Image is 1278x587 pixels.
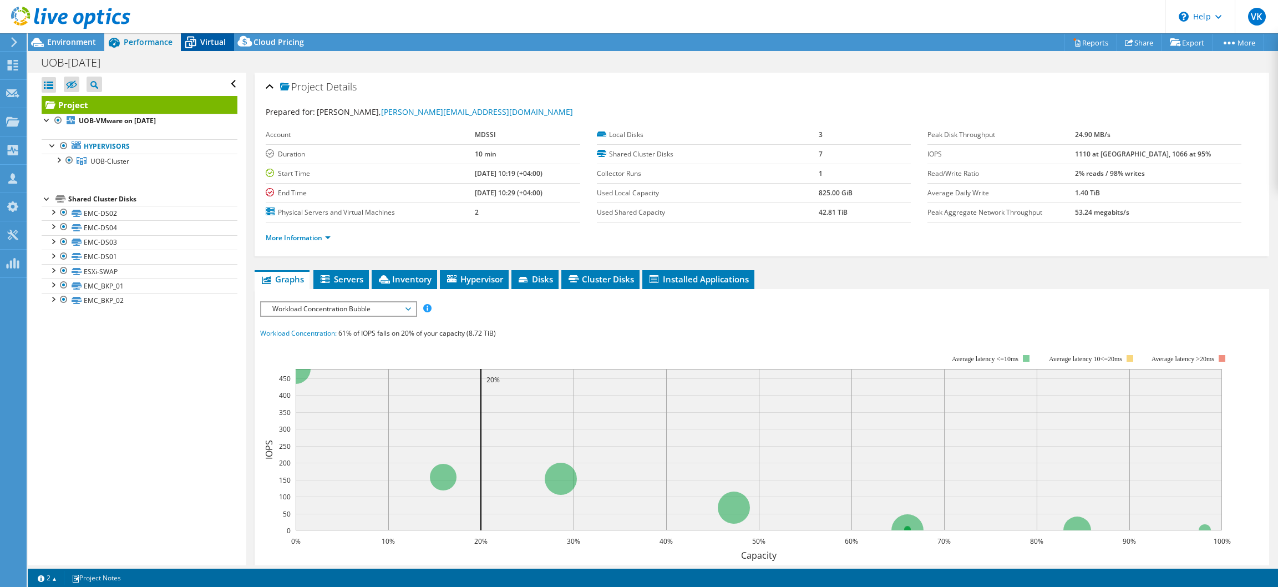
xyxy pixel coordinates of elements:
span: Disks [517,274,553,285]
b: 7 [819,149,823,159]
b: UOB-VMware on [DATE] [79,116,156,125]
text: 450 [279,374,291,383]
text: 100 [279,492,291,502]
text: 20% [486,375,500,384]
label: Shared Cluster Disks [597,149,819,160]
span: Workload Concentration: [260,328,337,338]
label: End Time [266,188,475,199]
text: 60% [845,537,858,546]
b: 2% reads / 98% writes [1075,169,1145,178]
a: More [1213,34,1264,51]
a: EMC_BKP_01 [42,279,237,293]
label: Physical Servers and Virtual Machines [266,207,475,218]
label: Used Local Capacity [597,188,819,199]
span: Hypervisor [445,274,503,285]
text: IOPS [263,440,275,459]
a: ESXi-SWAP [42,264,237,279]
span: UOB-Cluster [90,156,129,166]
span: VK [1248,8,1266,26]
span: Servers [319,274,363,285]
text: Average latency >20ms [1152,355,1214,363]
b: 3 [819,130,823,139]
span: Performance [124,37,173,47]
text: 300 [279,424,291,434]
text: 70% [937,537,951,546]
a: EMC-DS01 [42,250,237,264]
span: Cluster Disks [567,274,634,285]
b: [DATE] 10:19 (+04:00) [475,169,542,178]
span: 61% of IOPS falls on 20% of your capacity (8.72 TiB) [338,328,496,338]
a: Export [1162,34,1213,51]
text: 80% [1030,537,1043,546]
label: Average Daily Write [927,188,1075,199]
a: UOB-Cluster [42,154,237,168]
b: 825.00 GiB [819,188,853,198]
label: Account [266,129,475,140]
text: 50 [283,509,291,519]
a: Project [42,96,237,114]
span: Installed Applications [648,274,749,285]
b: [DATE] 10:29 (+04:00) [475,188,542,198]
a: EMC_BKP_02 [42,293,237,307]
text: 100% [1214,537,1231,546]
a: EMC-DS02 [42,206,237,220]
text: 400 [279,391,291,400]
a: EMC-DS04 [42,220,237,235]
span: Graphs [260,274,304,285]
text: 350 [279,408,291,417]
h1: UOB-[DATE] [36,57,118,69]
label: Read/Write Ratio [927,168,1075,179]
text: 20% [474,537,488,546]
b: 10 min [475,149,496,159]
div: Shared Cluster Disks [68,193,237,206]
text: 90% [1123,537,1136,546]
label: Start Time [266,168,475,179]
span: Environment [47,37,96,47]
label: Prepared for: [266,107,315,117]
a: Reports [1064,34,1117,51]
b: 2 [475,208,479,217]
svg: \n [1179,12,1189,22]
text: 40% [660,537,673,546]
text: 150 [279,475,291,485]
text: Capacity [741,549,777,561]
tspan: Average latency <=10ms [952,355,1019,363]
span: Inventory [377,274,432,285]
b: 53.24 megabits/s [1075,208,1129,217]
a: More Information [266,233,331,242]
text: 0 [287,526,291,535]
label: IOPS [927,149,1075,160]
b: 1.40 TiB [1075,188,1100,198]
b: 1 [819,169,823,178]
a: Hypervisors [42,139,237,154]
a: EMC-DS03 [42,235,237,250]
a: UOB-VMware on [DATE] [42,114,237,128]
a: 2 [30,571,64,585]
tspan: Average latency 10<=20ms [1049,355,1123,363]
span: Workload Concentration Bubble [267,302,409,316]
label: Collector Runs [597,168,819,179]
a: Project Notes [64,571,129,585]
label: Used Shared Capacity [597,207,819,218]
text: 10% [382,537,395,546]
a: [PERSON_NAME][EMAIL_ADDRESS][DOMAIN_NAME] [381,107,573,117]
text: 50% [752,537,765,546]
label: Peak Disk Throughput [927,129,1075,140]
text: 30% [567,537,580,546]
b: 42.81 TiB [819,208,848,217]
b: MDSSI [475,130,496,139]
span: [PERSON_NAME], [317,107,573,117]
label: Local Disks [597,129,819,140]
b: 1110 at [GEOGRAPHIC_DATA], 1066 at 95% [1075,149,1211,159]
label: Duration [266,149,475,160]
text: 0% [291,537,301,546]
text: 200 [279,458,291,468]
a: Share [1117,34,1162,51]
label: Peak Aggregate Network Throughput [927,207,1075,218]
span: Project [280,82,323,93]
b: 24.90 MB/s [1075,130,1110,139]
span: Virtual [200,37,226,47]
span: Cloud Pricing [253,37,304,47]
span: Details [326,80,357,93]
text: 250 [279,442,291,451]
